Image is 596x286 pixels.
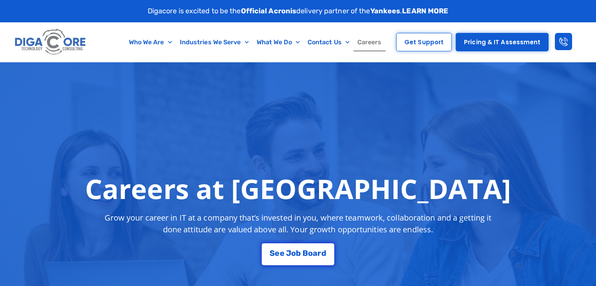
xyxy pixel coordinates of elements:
[402,7,448,15] a: LEARN MORE
[98,212,499,235] p: Grow your career in IT at a company that’s invested in you, where teamwork, collaboration and a g...
[241,7,297,15] strong: Official Acronis
[353,33,386,51] a: Careers
[456,33,549,51] a: Pricing & IT Assessment
[313,249,317,257] span: a
[304,33,353,51] a: Contact Us
[253,33,304,51] a: What We Do
[286,249,291,257] span: J
[296,249,301,257] span: b
[125,33,176,51] a: Who We Are
[308,249,313,257] span: o
[262,243,334,265] a: See Job Board
[120,33,391,51] nav: Menu
[13,26,88,58] img: Digacore logo 1
[176,33,253,51] a: Industries We Serve
[148,6,449,16] p: Digacore is excited to be the delivery partner of the .
[370,7,400,15] strong: Yankees
[404,39,444,45] span: Get Support
[291,249,296,257] span: o
[303,249,308,257] span: B
[275,249,279,257] span: e
[280,249,284,257] span: e
[85,173,511,204] h1: Careers at [GEOGRAPHIC_DATA]
[396,33,452,51] a: Get Support
[270,249,275,257] span: S
[321,249,326,257] span: d
[464,39,540,45] span: Pricing & IT Assessment
[317,249,321,257] span: r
